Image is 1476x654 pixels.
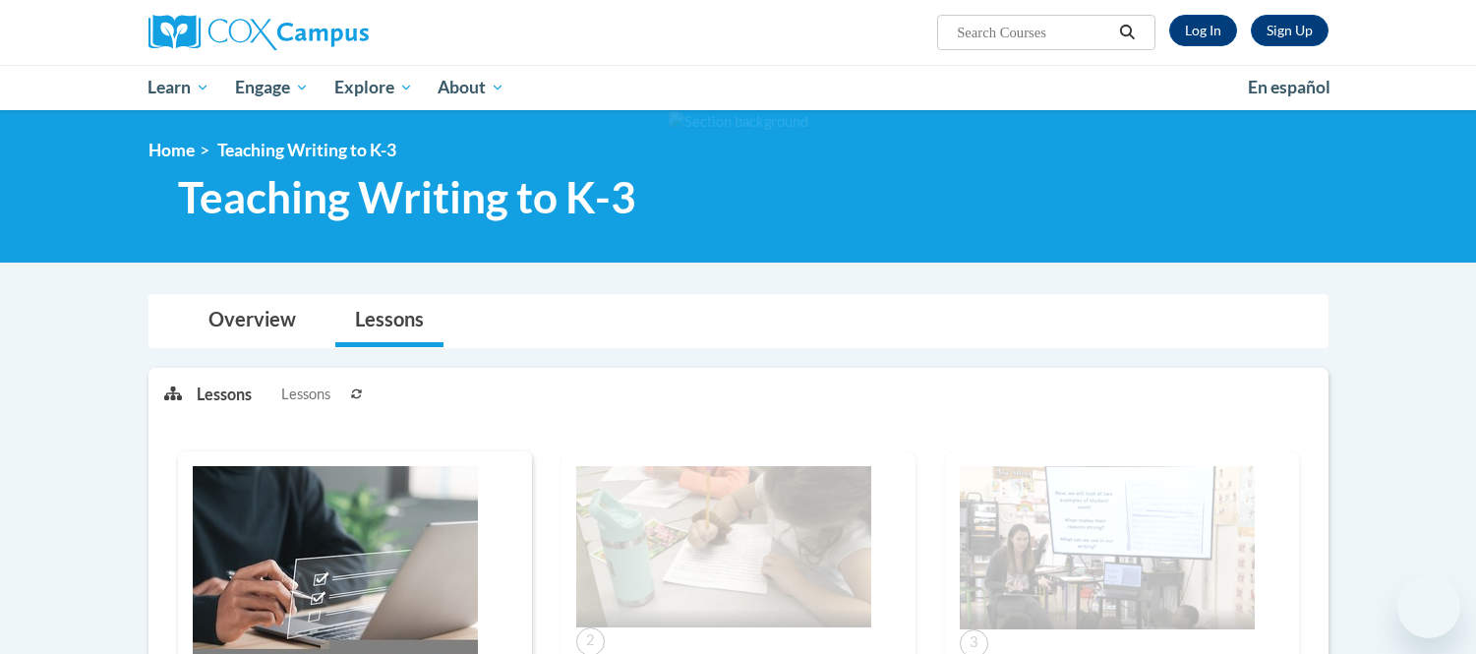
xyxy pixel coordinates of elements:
[335,295,443,347] a: Lessons
[148,140,195,160] a: Home
[136,65,223,110] a: Learn
[425,65,517,110] a: About
[438,76,504,99] span: About
[334,76,413,99] span: Explore
[148,76,209,99] span: Learn
[197,384,252,405] p: Lessons
[235,76,309,99] span: Engage
[576,466,871,627] img: Course Image
[189,295,316,347] a: Overview
[955,21,1112,44] input: Search Courses
[217,140,396,160] span: Teaching Writing to K-3
[669,111,808,133] img: Section background
[148,15,522,50] a: Cox Campus
[119,65,1358,110] div: Main menu
[222,65,322,110] a: Engage
[1397,575,1460,638] iframe: Button to launch messaging window
[960,466,1255,629] img: Course Image
[1235,67,1343,108] a: En español
[322,65,426,110] a: Explore
[148,15,369,50] img: Cox Campus
[281,384,330,405] span: Lessons
[1169,15,1237,46] a: Log In
[178,171,636,223] span: Teaching Writing to K-3
[1251,15,1328,46] a: Register
[1112,21,1142,44] button: Search
[1248,77,1330,97] span: En español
